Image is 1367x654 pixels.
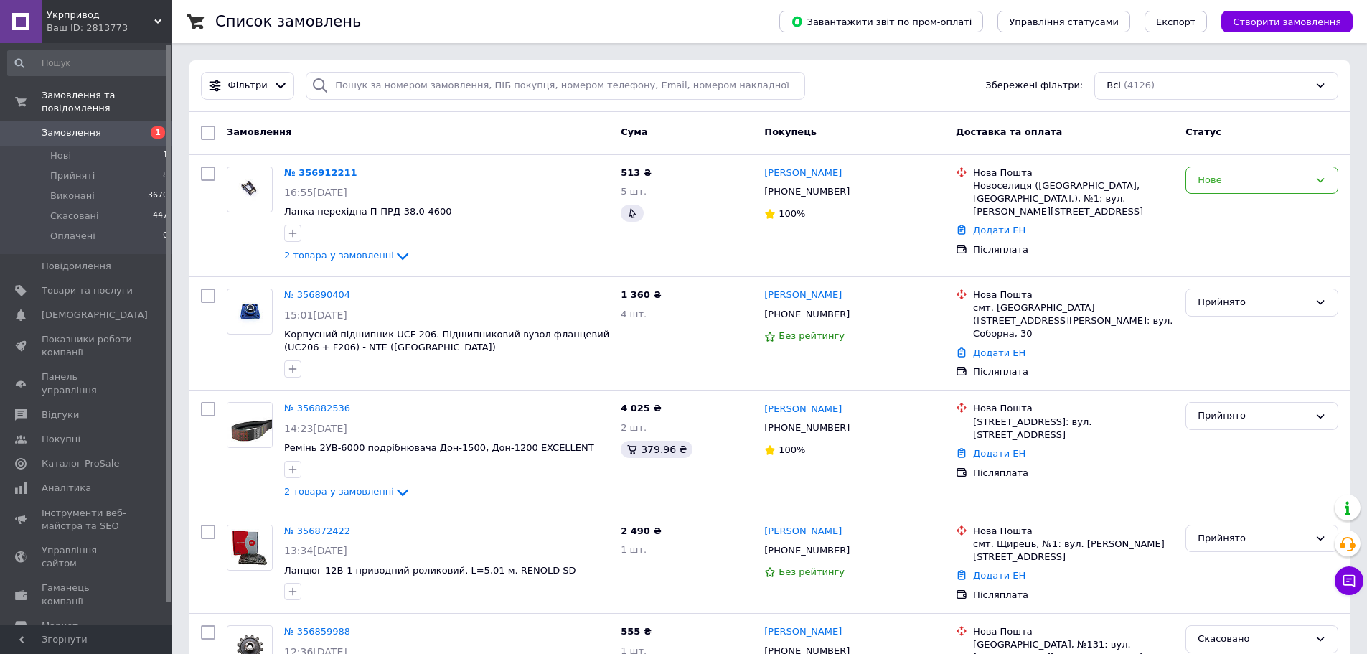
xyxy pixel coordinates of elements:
span: Замовлення [227,126,291,137]
a: Ланцюг 12B-1 приводний роликовий. L=5,01 м. RENOLD SD [284,565,576,576]
div: Скасовано [1198,632,1309,647]
span: 15:01[DATE] [284,309,347,321]
span: Покупець [764,126,817,137]
span: Статус [1185,126,1221,137]
span: 16:55[DATE] [284,187,347,198]
a: Корпусний підшипник UCF 206. Підшипниковий вузол фланцевий (UC206 + F206) - NTE ([GEOGRAPHIC_DATA]) [284,329,609,353]
img: Фото товару [227,403,272,447]
a: Фото товару [227,289,273,335]
div: Нова Пошта [973,402,1174,415]
span: Створити замовлення [1233,17,1341,27]
span: Замовлення та повідомлення [42,89,172,115]
span: Аналітика [42,482,91,495]
span: Прийняті [50,169,95,182]
a: [PERSON_NAME] [764,167,842,180]
a: 2 товара у замовленні [284,486,411,497]
a: Додати ЕН [973,448,1025,459]
input: Пошук за номером замовлення, ПІБ покупця, номером телефону, Email, номером накладної [306,72,805,100]
img: Фото товару [227,172,272,206]
span: (4126) [1124,80,1155,90]
div: смт. [GEOGRAPHIC_DATA] ([STREET_ADDRESS][PERSON_NAME]: вул. Соборна, 30 [973,302,1174,341]
span: Замовлення [42,126,101,139]
span: Товари та послуги [42,284,133,297]
span: Каталог ProSale [42,457,119,470]
span: Маркет [42,620,78,632]
span: [DEMOGRAPHIC_DATA] [42,309,148,322]
span: [PHONE_NUMBER] [764,422,850,433]
span: Експорт [1156,17,1196,27]
div: Нова Пошта [973,167,1174,179]
div: Післяплата [973,243,1174,256]
h1: Список замовлень [215,13,361,30]
span: Гаманець компанії [42,581,133,607]
button: Створити замовлення [1221,11,1353,32]
span: Без рейтингу [779,330,845,341]
span: Управління сайтом [42,544,133,570]
span: Завантажити звіт по пром-оплаті [791,15,972,28]
span: 100% [779,444,805,455]
div: Прийнято [1198,295,1309,310]
a: № 356872422 [284,525,350,536]
div: Прийнято [1198,408,1309,424]
span: 1 [151,126,165,139]
div: смт. Щирець, №1: вул. [PERSON_NAME][STREET_ADDRESS] [973,538,1174,564]
span: 100% [779,208,805,219]
span: 513 ₴ [621,167,652,178]
input: Пошук [7,50,169,76]
span: Збережені фільтри: [985,79,1083,93]
span: 1 360 ₴ [621,289,661,300]
div: Нове [1198,173,1309,188]
button: Завантажити звіт по пром-оплаті [779,11,983,32]
a: Ремінь 2УВ-6000 подрібнювача Дон-1500, Дон-1200 EXCELLENT [284,442,594,453]
div: Прийнято [1198,531,1309,546]
a: [PERSON_NAME] [764,525,842,538]
span: 4 025 ₴ [621,403,661,414]
div: Післяплата [973,589,1174,602]
a: № 356882536 [284,403,350,414]
span: [PHONE_NUMBER] [764,545,850,556]
a: Ланка перехідна П-ПРД-38,0-4600 [284,206,451,217]
span: 2 товара у замовленні [284,486,394,497]
a: [PERSON_NAME] [764,289,842,302]
span: Оплачені [50,230,95,243]
span: Покупці [42,433,80,446]
a: № 356890404 [284,289,350,300]
span: Нові [50,149,71,162]
span: Виконані [50,190,95,202]
a: Додати ЕН [973,347,1025,358]
span: 8 [163,169,168,182]
a: Фото товару [227,402,273,448]
span: Управління статусами [1009,17,1119,27]
span: Cума [621,126,647,137]
span: 447 [153,210,168,223]
span: Фільтри [228,79,268,93]
div: [STREET_ADDRESS]: вул. [STREET_ADDRESS] [973,416,1174,442]
span: 1 шт. [621,544,647,555]
a: Фото товару [227,525,273,571]
span: 13:34[DATE] [284,545,347,556]
span: [PHONE_NUMBER] [764,186,850,197]
a: [PERSON_NAME] [764,625,842,639]
div: Новоселиця ([GEOGRAPHIC_DATA], [GEOGRAPHIC_DATA].), №1: вул. [PERSON_NAME][STREET_ADDRESS] [973,179,1174,219]
span: Панель управління [42,370,133,396]
button: Чат з покупцем [1335,566,1363,595]
span: 1 [163,149,168,162]
a: № 356859988 [284,626,350,637]
span: Без рейтингу [779,566,845,577]
span: 4 шт. [621,309,647,319]
a: Фото товару [227,167,273,212]
img: Фото товару [227,294,272,329]
div: Післяплата [973,365,1174,378]
div: Нова Пошта [973,289,1174,302]
span: 5 шт. [621,186,647,197]
div: 379.96 ₴ [621,441,692,458]
span: [PHONE_NUMBER] [764,309,850,319]
div: Ваш ID: 2813773 [47,22,172,34]
img: Фото товару [227,525,272,570]
div: Нова Пошта [973,625,1174,638]
a: Додати ЕН [973,225,1025,235]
